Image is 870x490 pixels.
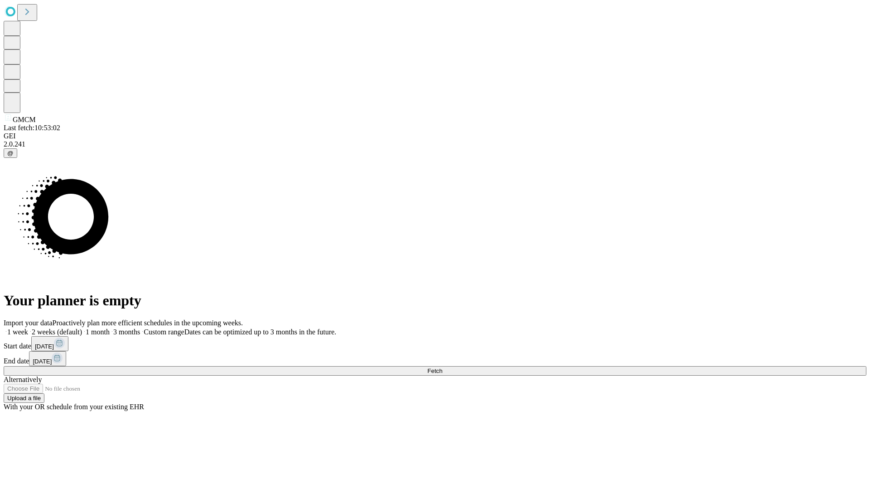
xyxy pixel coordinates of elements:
[4,140,866,148] div: 2.0.241
[427,367,442,374] span: Fetch
[33,358,52,365] span: [DATE]
[113,328,140,336] span: 3 months
[53,319,243,327] span: Proactively plan more efficient schedules in the upcoming weeks.
[4,393,44,403] button: Upload a file
[4,336,866,351] div: Start date
[7,328,28,336] span: 1 week
[184,328,336,336] span: Dates can be optimized up to 3 months in the future.
[13,116,36,123] span: GMCM
[4,366,866,376] button: Fetch
[7,150,14,157] span: @
[4,351,866,366] div: End date
[4,319,53,327] span: Import your data
[31,336,68,351] button: [DATE]
[4,124,60,132] span: Last fetch: 10:53:02
[4,376,42,383] span: Alternatively
[4,132,866,140] div: GEI
[144,328,184,336] span: Custom range
[4,292,866,309] h1: Your planner is empty
[4,403,144,411] span: With your OR schedule from your existing EHR
[35,343,54,350] span: [DATE]
[86,328,110,336] span: 1 month
[29,351,66,366] button: [DATE]
[32,328,82,336] span: 2 weeks (default)
[4,148,17,158] button: @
